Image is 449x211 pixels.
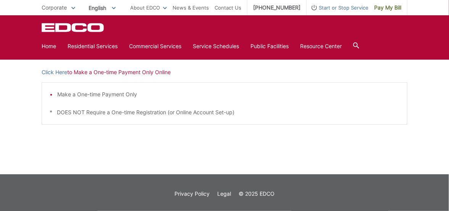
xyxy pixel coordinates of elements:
p: to Make a One-time Payment Only Online [42,68,407,76]
li: Make a One-time Payment Only [57,90,399,99]
a: Home [42,42,56,50]
a: About EDCO [130,3,167,12]
span: English [83,2,121,14]
a: Legal [217,190,231,198]
a: Resource Center [300,42,342,50]
span: Pay My Bill [374,3,401,12]
p: © 2025 EDCO [239,190,275,198]
a: Residential Services [68,42,118,50]
a: Commercial Services [129,42,181,50]
a: Privacy Policy [174,190,210,198]
p: * DOES NOT Require a One-time Registration (or Online Account Set-up) [50,108,399,117]
a: News & Events [173,3,209,12]
span: Corporate [42,4,67,11]
a: EDCD logo. Return to the homepage. [42,23,105,32]
a: Contact Us [215,3,241,12]
a: Click Here [42,68,67,76]
a: Public Facilities [250,42,289,50]
a: Service Schedules [193,42,239,50]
